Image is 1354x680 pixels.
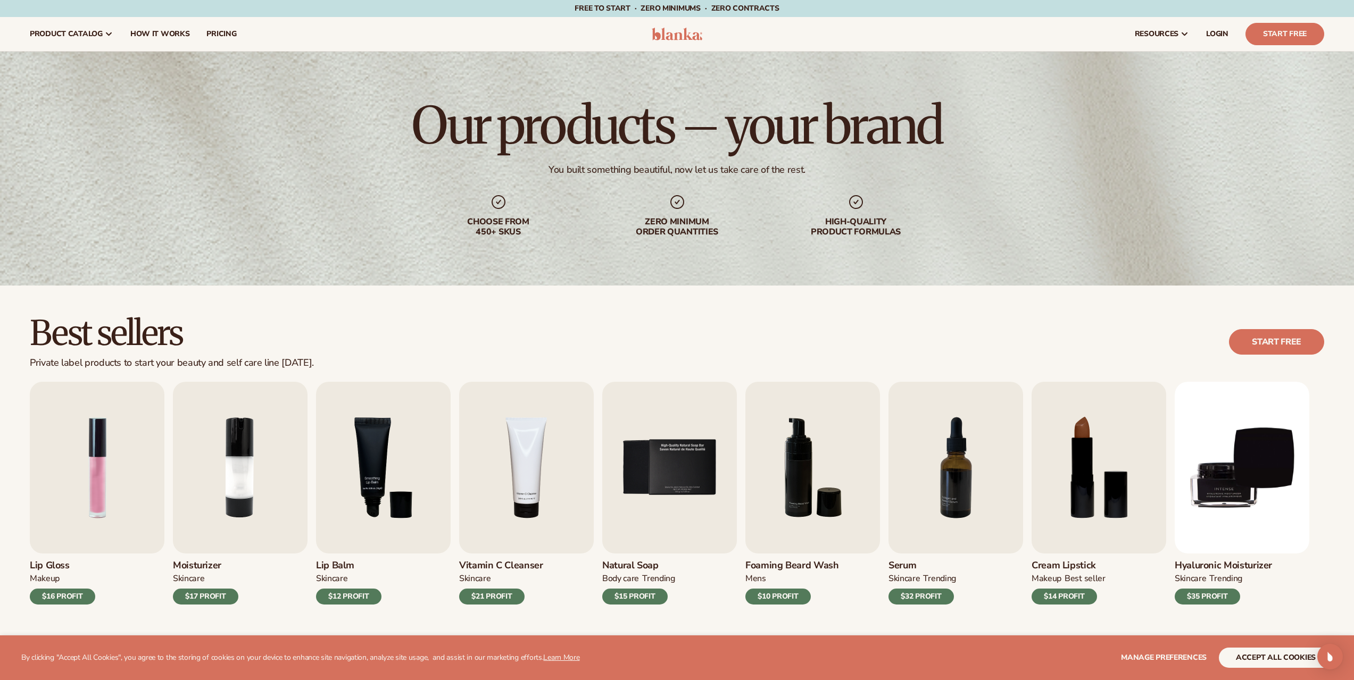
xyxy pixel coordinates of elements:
[21,653,580,662] p: By clicking "Accept All Cookies", you agree to the storing of cookies on your device to enhance s...
[459,560,543,572] h3: Vitamin C Cleanser
[1206,30,1228,38] span: LOGIN
[1317,644,1343,669] div: Open Intercom Messenger
[459,573,491,584] div: Skincare
[21,17,122,51] a: product catalog
[430,217,567,237] div: Choose from 450+ Skus
[602,589,668,605] div: $15 PROFIT
[316,382,451,605] a: 3 / 9
[316,560,381,572] h3: Lip Balm
[745,382,880,605] a: 6 / 9
[549,164,805,176] div: You built something beautiful, now let us take care of the rest.
[745,560,839,572] h3: Foaming beard wash
[1032,382,1166,605] a: 8 / 9
[888,560,956,572] h3: Serum
[122,17,198,51] a: How It Works
[1126,17,1198,51] a: resources
[173,589,238,605] div: $17 PROFIT
[130,30,190,38] span: How It Works
[1245,23,1324,45] a: Start Free
[206,30,236,38] span: pricing
[1219,648,1333,668] button: accept all cookies
[602,382,737,605] a: 5 / 9
[30,30,103,38] span: product catalog
[459,382,594,605] a: 4 / 9
[602,573,639,584] div: BODY Care
[923,573,956,584] div: TRENDING
[1065,573,1106,584] div: BEST SELLER
[1175,560,1272,572] h3: Hyaluronic moisturizer
[30,589,95,605] div: $16 PROFIT
[30,357,314,369] div: Private label products to start your beauty and self care line [DATE].
[173,382,308,605] a: 2 / 9
[1175,589,1240,605] div: $35 PROFIT
[198,17,245,51] a: pricing
[745,573,766,584] div: mens
[30,573,60,584] div: MAKEUP
[1209,573,1242,584] div: TRENDING
[652,28,702,40] img: logo
[1032,589,1097,605] div: $14 PROFIT
[316,573,347,584] div: SKINCARE
[459,589,525,605] div: $21 PROFIT
[888,382,1023,605] a: 7 / 9
[575,3,779,13] span: Free to start · ZERO minimums · ZERO contracts
[30,560,95,572] h3: Lip Gloss
[1175,573,1206,584] div: SKINCARE
[609,217,745,237] div: Zero minimum order quantities
[888,589,954,605] div: $32 PROFIT
[1032,560,1106,572] h3: Cream Lipstick
[642,573,675,584] div: TRENDING
[543,652,579,662] a: Learn More
[316,589,381,605] div: $12 PROFIT
[602,560,675,572] h3: Natural Soap
[745,589,811,605] div: $10 PROFIT
[1032,573,1061,584] div: MAKEUP
[1121,652,1207,662] span: Manage preferences
[1175,382,1309,605] a: 9 / 9
[1198,17,1237,51] a: LOGIN
[888,573,920,584] div: SKINCARE
[30,382,164,605] a: 1 / 9
[1135,30,1178,38] span: resources
[1121,648,1207,668] button: Manage preferences
[30,315,314,351] h2: Best sellers
[173,573,204,584] div: SKINCARE
[412,100,942,151] h1: Our products – your brand
[788,217,924,237] div: High-quality product formulas
[1229,329,1324,355] a: Start free
[173,560,238,572] h3: Moisturizer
